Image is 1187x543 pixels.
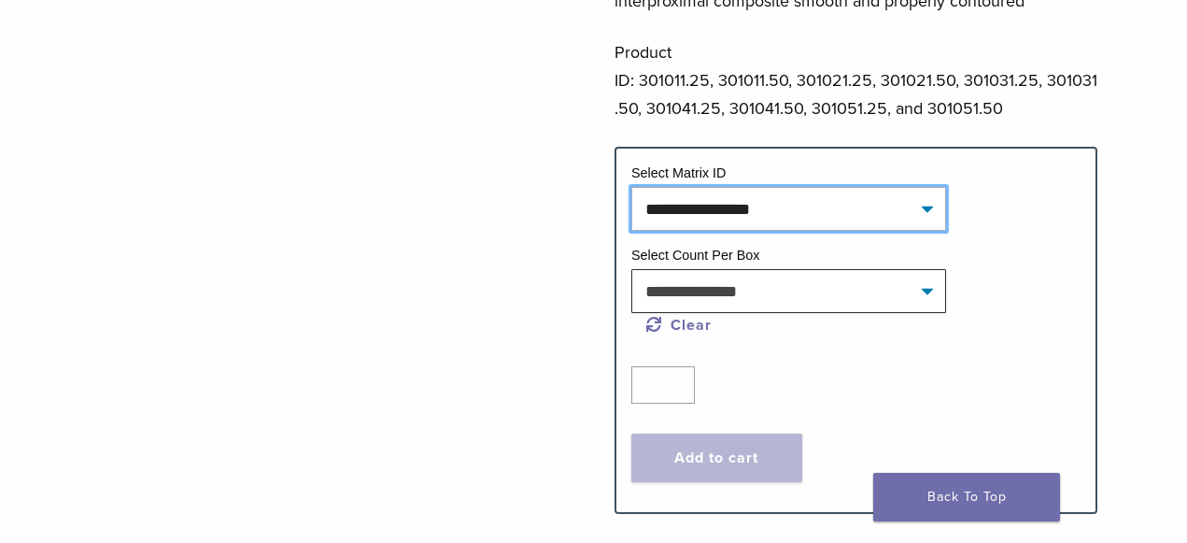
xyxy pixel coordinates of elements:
[631,434,802,482] button: Add to cart
[615,38,1097,122] p: Product ID: 301011.25, 301011.50, 301021.25, 301021.50, 301031.25, 301031.50, 301041.25, 301041.5...
[646,316,712,335] a: Clear
[631,165,727,180] label: Select Matrix ID
[873,473,1060,522] a: Back To Top
[631,248,760,263] label: Select Count Per Box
